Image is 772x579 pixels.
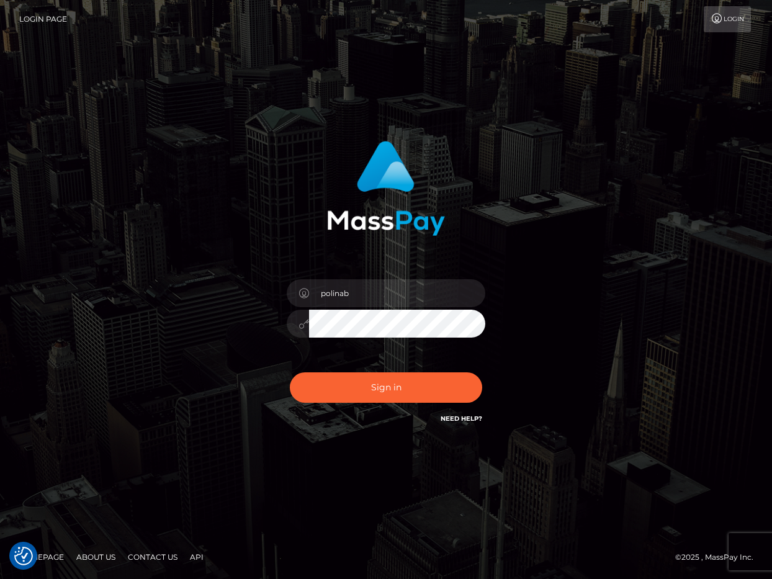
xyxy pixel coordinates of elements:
a: About Us [71,547,120,567]
button: Sign in [290,372,482,403]
button: Consent Preferences [14,547,33,565]
a: Login Page [19,6,67,32]
a: API [185,547,209,567]
input: Username... [309,279,485,307]
a: Need Help? [441,415,482,423]
a: Contact Us [123,547,182,567]
a: Homepage [14,547,69,567]
img: Revisit consent button [14,547,33,565]
a: Login [704,6,751,32]
img: MassPay Login [327,141,445,236]
div: © 2025 , MassPay Inc. [675,550,763,564]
